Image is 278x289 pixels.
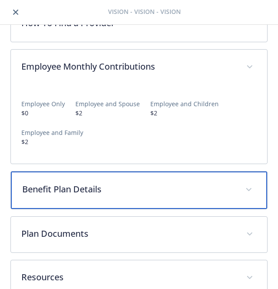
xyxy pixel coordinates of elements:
[10,7,21,17] a: close
[75,99,140,108] p: Employee and Spouse
[21,128,83,137] p: Employee and Family
[21,271,236,284] p: Resources
[21,108,65,118] p: $0
[22,183,235,196] p: Benefit Plan Details
[21,99,65,108] p: Employee Only
[11,50,267,85] div: Employee Monthly Contributions
[150,99,219,108] p: Employee and Children
[21,227,236,240] p: Plan Documents
[21,60,236,73] p: Employee Monthly Contributions
[21,7,268,16] p: Vision - Vision - Vision
[11,171,267,209] div: Benefit Plan Details
[75,108,140,118] p: $2
[150,108,219,118] p: $2
[11,85,267,164] div: Employee Monthly Contributions
[21,137,83,146] p: $2
[11,217,267,252] div: Plan Documents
